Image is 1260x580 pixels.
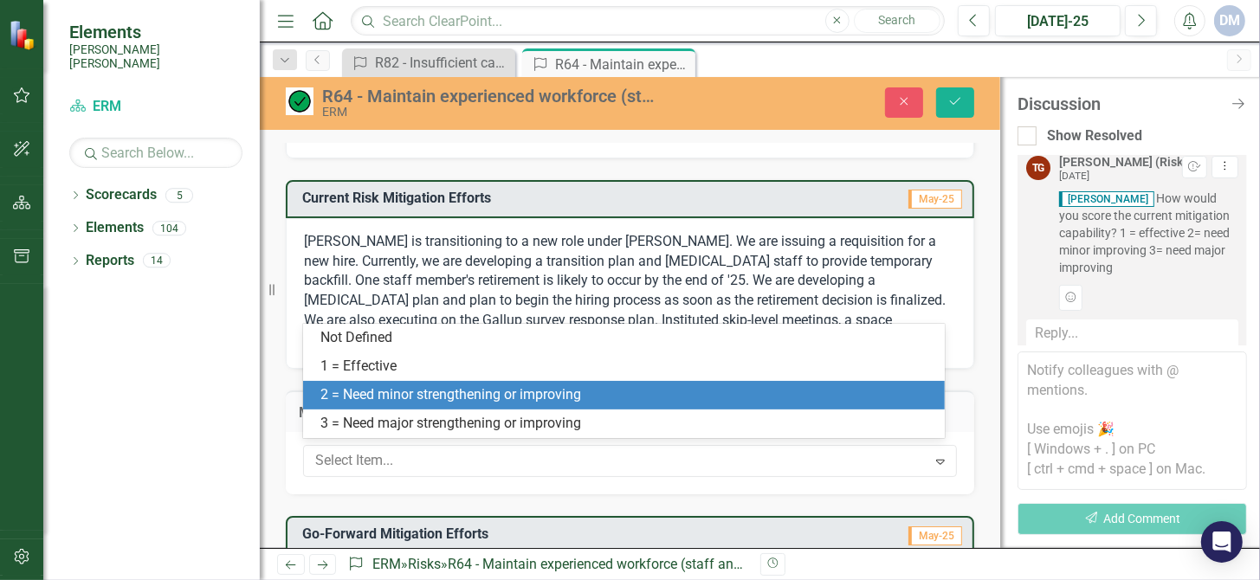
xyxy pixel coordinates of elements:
[1018,503,1247,535] button: Add Comment
[304,233,946,348] span: [PERSON_NAME] is transitioning to a new role under [PERSON_NAME]. We are issuing a requisition fo...
[69,97,242,117] a: ERM
[86,218,144,238] a: Elements
[1059,191,1154,207] span: [PERSON_NAME]
[1059,190,1238,276] span: How would you score the current mitigation capability? 1 = effective 2= need minor improving 3= n...
[322,87,657,106] div: R64 - Maintain experienced workforce (staff and consultants)
[9,20,39,50] img: ClearPoint Strategy
[1047,126,1142,146] div: Show Resolved
[878,13,915,27] span: Search
[1214,5,1245,36] button: DM
[908,190,962,209] span: May-25
[69,42,242,71] small: [PERSON_NAME] [PERSON_NAME]
[152,221,186,235] div: 104
[448,556,822,572] div: R64 - Maintain experienced workforce (staff and consultants)
[86,251,134,271] a: Reports
[1201,521,1243,563] div: Open Intercom Messenger
[555,54,691,75] div: R64 - Maintain experienced workforce (staff and consultants)
[995,5,1121,36] button: [DATE]-25
[143,254,171,268] div: 14
[302,190,814,206] h3: Current Risk Mitigation Efforts
[86,185,157,205] a: Scorecards
[351,6,944,36] input: Search ClearPoint...
[1059,170,1089,182] small: [DATE]
[1026,319,1238,348] div: Reply...
[299,405,961,421] h3: Mitigation Capability Score
[1001,11,1115,32] div: [DATE]-25
[408,556,441,572] a: Risks
[69,22,242,42] span: Elements
[908,526,962,545] span: May-25
[1018,94,1221,113] div: Discussion
[286,87,313,115] img: Manageable
[347,555,746,575] div: » »
[320,357,934,377] div: 1 = Effective
[320,328,934,348] div: Not Defined
[372,556,401,572] a: ERM
[322,106,657,119] div: ERM
[69,138,242,168] input: Search Below...
[320,385,934,405] div: 2 = Need minor strengthening or improving
[165,188,193,203] div: 5
[346,52,511,74] a: R82 - Insufficient capacity if the forecasted load is inaccurate
[1026,156,1050,180] div: TG
[320,414,934,434] div: 3 = Need major strengthening or improving
[375,52,511,74] div: R82 - Insufficient capacity if the forecasted load is inaccurate
[854,9,940,33] button: Search
[302,526,812,542] h3: Go-Forward Mitigation Efforts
